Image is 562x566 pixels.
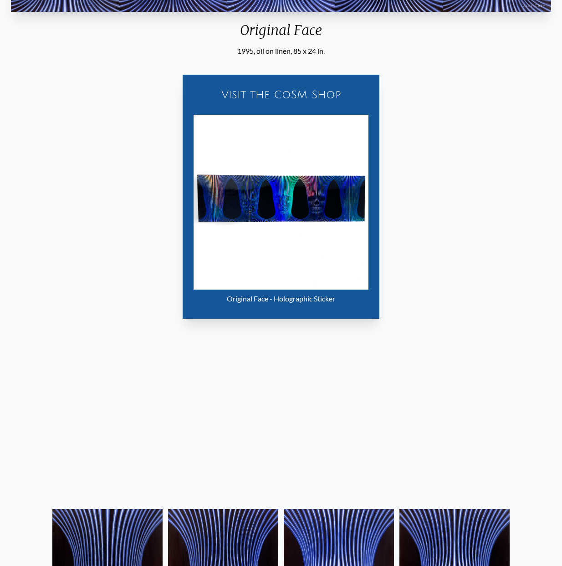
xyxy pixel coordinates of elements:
[194,290,368,308] div: Original Face - Holographic Sticker
[7,46,555,56] div: 1995, oil on linen, 85 x 24 in.
[194,115,368,290] img: Original Face - Holographic Sticker
[194,115,368,308] a: Original Face - Holographic Sticker
[7,22,555,46] div: Original Face
[188,80,374,109] a: Visit the CoSM Shop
